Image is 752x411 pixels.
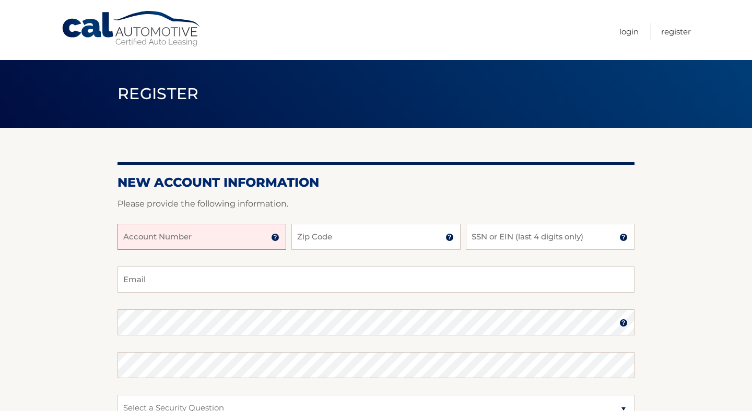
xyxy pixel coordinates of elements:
input: SSN or EIN (last 4 digits only) [466,224,634,250]
a: Login [619,23,639,40]
input: Zip Code [291,224,460,250]
img: tooltip.svg [445,233,454,241]
a: Cal Automotive [61,10,202,47]
a: Register [661,23,691,40]
p: Please provide the following information. [118,197,634,211]
input: Email [118,267,634,293]
input: Account Number [118,224,286,250]
span: Register [118,84,199,103]
h2: New Account Information [118,175,634,190]
img: tooltip.svg [619,319,628,327]
img: tooltip.svg [271,233,279,241]
img: tooltip.svg [619,233,628,241]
